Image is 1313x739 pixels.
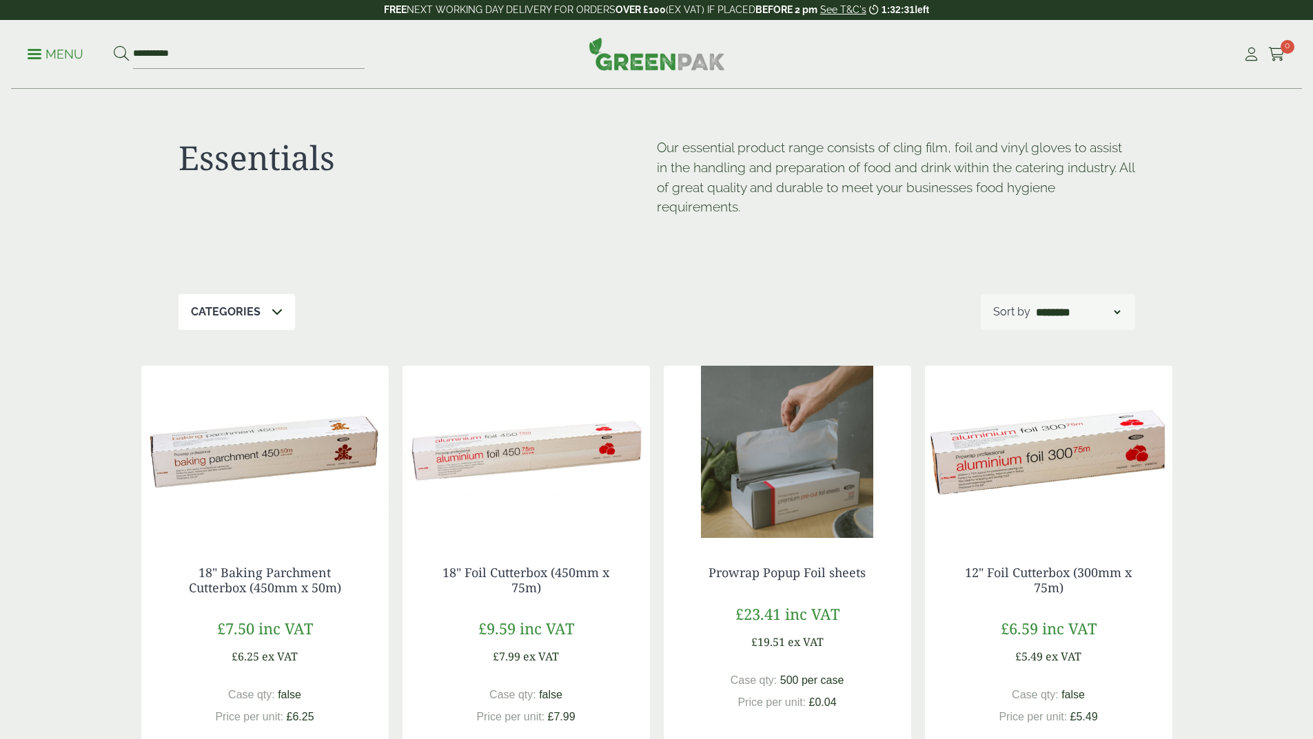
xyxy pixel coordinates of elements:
span: £6.25 [232,649,259,664]
img: GreenPak Supplies [589,37,725,70]
p: Our essential product range consists of cling film, foil and vinyl gloves to assist in the handli... [657,138,1135,217]
img: 18 [141,366,389,538]
span: £0.04 [809,696,837,708]
p: Categories [191,304,261,320]
a: Menu [28,46,83,60]
i: Cart [1268,48,1285,61]
span: Case qty: [1012,689,1059,700]
span: inc VAT [520,618,574,638]
span: ex VAT [523,649,559,664]
a: 0 [1268,44,1285,65]
span: £7.99 [493,649,520,664]
span: left [915,4,929,15]
span: Price per unit: [999,711,1067,722]
img: 18 [403,366,650,538]
span: Case qty: [731,674,777,686]
i: My Account [1243,48,1260,61]
span: £19.51 [751,634,785,649]
span: 1:32:31 [882,4,915,15]
span: Price per unit: [215,711,283,722]
strong: BEFORE 2 pm [755,4,817,15]
p: Sort by [993,304,1030,320]
span: 0 [1281,40,1294,54]
span: £7.50 [217,618,254,638]
img: Prowrap Pop Up Foil Sheet 270x300mm [664,366,911,538]
span: 500 per case [780,674,844,686]
span: £5.49 [1070,711,1098,722]
span: £6.59 [1001,618,1038,638]
h1: Essentials [179,138,657,178]
a: Prowrap Popup Foil sheets [709,564,866,581]
span: £7.99 [548,711,576,722]
span: Case qty: [489,689,536,700]
strong: FREE [384,4,407,15]
a: 18" Foil Cutterbox (450mm x 75m) [442,564,609,596]
span: £5.49 [1015,649,1043,664]
a: See T&C's [820,4,866,15]
span: false [278,689,301,700]
a: 12" Foil Cutterbox (300mm x 75m) [965,564,1132,596]
span: ex VAT [788,634,824,649]
img: 12 [925,366,1172,538]
span: false [1061,689,1085,700]
span: Price per unit: [476,711,544,722]
span: Price per unit: [737,696,806,708]
span: inc VAT [785,603,839,624]
span: £23.41 [735,603,781,624]
select: Shop order [1033,304,1123,320]
span: Case qty: [228,689,275,700]
span: inc VAT [1042,618,1097,638]
a: 18" Baking Parchment Cutterbox (450mm x 50m) [189,564,341,596]
span: false [539,689,562,700]
span: inc VAT [258,618,313,638]
span: £6.25 [287,711,314,722]
span: £9.59 [478,618,516,638]
span: ex VAT [1046,649,1081,664]
span: ex VAT [262,649,298,664]
strong: OVER £100 [615,4,666,15]
p: Menu [28,46,83,63]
